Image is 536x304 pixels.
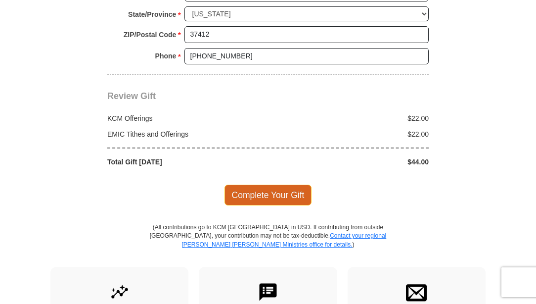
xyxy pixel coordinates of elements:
img: text-to-give.svg [258,282,278,303]
div: $22.00 [268,113,434,123]
div: $22.00 [268,129,434,139]
strong: Phone [155,49,177,63]
p: (All contributions go to KCM [GEOGRAPHIC_DATA] in USD. If contributing from outside [GEOGRAPHIC_D... [149,223,387,266]
div: $44.00 [268,157,434,167]
img: envelope.svg [406,282,427,303]
strong: State/Province [128,7,176,21]
div: KCM Offerings [102,113,268,123]
span: Review Gift [107,91,156,101]
img: give-by-stock.svg [109,282,130,303]
div: Total Gift [DATE] [102,157,268,167]
span: Complete Your Gift [224,185,312,205]
a: Contact your regional [PERSON_NAME] [PERSON_NAME] Ministries office for details. [181,232,386,248]
strong: ZIP/Postal Code [124,28,177,42]
div: EMIC Tithes and Offerings [102,129,268,139]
